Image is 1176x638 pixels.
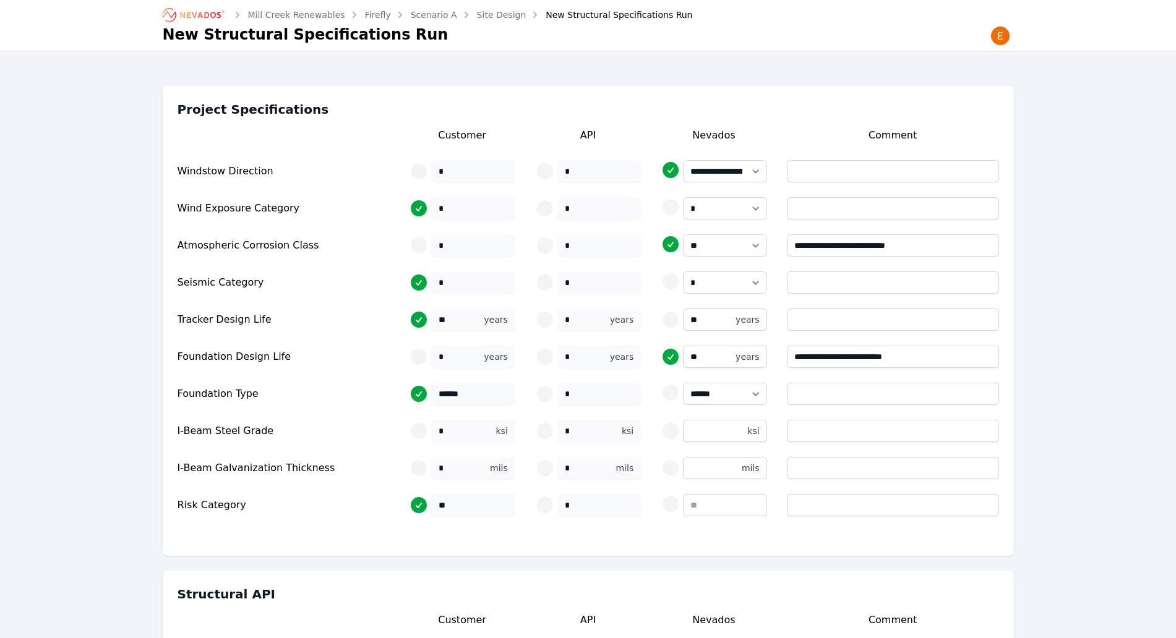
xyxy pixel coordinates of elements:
[990,26,1010,46] img: Emily Walker
[178,201,390,216] div: Wind Exposure Category
[535,128,641,155] div: API
[409,128,515,155] div: Customer
[178,423,390,438] div: I-Beam Steel Grade
[163,5,693,25] nav: Breadcrumb
[163,25,449,45] h1: New Structural Specifications Run
[365,9,391,21] a: Firefly
[178,275,390,290] div: Seismic Category
[178,164,390,179] div: Windstow Direction
[178,461,390,475] div: I-Beam Galvanization Thickness
[178,312,390,327] div: Tracker Design Life
[528,9,692,21] div: New Structural Specifications Run
[178,498,390,513] div: Risk Category
[787,128,999,155] div: Comment
[178,349,390,364] div: Foundation Design Life
[178,585,999,603] h3: Structural API
[248,9,345,21] a: Mill Creek Renewables
[178,101,999,118] h3: Project Specifications
[477,9,526,21] a: Site Design
[661,128,766,155] div: Nevados
[178,238,390,253] div: Atmospheric Corrosion Class
[411,9,457,21] a: Scenario A
[178,386,390,401] div: Foundation Type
